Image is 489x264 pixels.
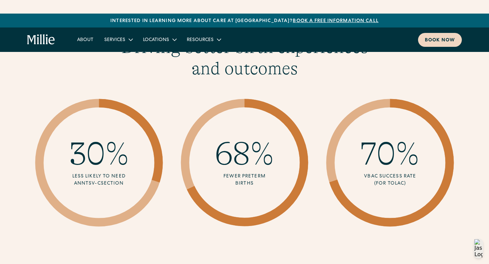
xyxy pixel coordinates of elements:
[418,33,462,47] a: Book now
[114,37,375,79] h3: Driving better birth experiences and outcomes
[215,135,274,172] span: 68%
[425,37,455,44] div: Book now
[27,34,55,45] a: home
[69,135,129,172] span: 30%
[81,181,101,186] span: NTSV-C
[360,173,420,187] div: VBAC success rate (for TOLAC)
[143,37,169,44] div: Locations
[138,34,181,45] div: Locations
[293,19,378,23] a: Book a free information call
[181,34,226,45] div: Resources
[99,34,138,45] div: Services
[104,37,125,44] div: Services
[187,37,214,44] div: Resources
[361,135,419,172] span: 70%
[62,173,135,187] div: Less likely to need an Section
[72,34,99,45] a: About
[223,173,266,187] div: Fewer Preterm Births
